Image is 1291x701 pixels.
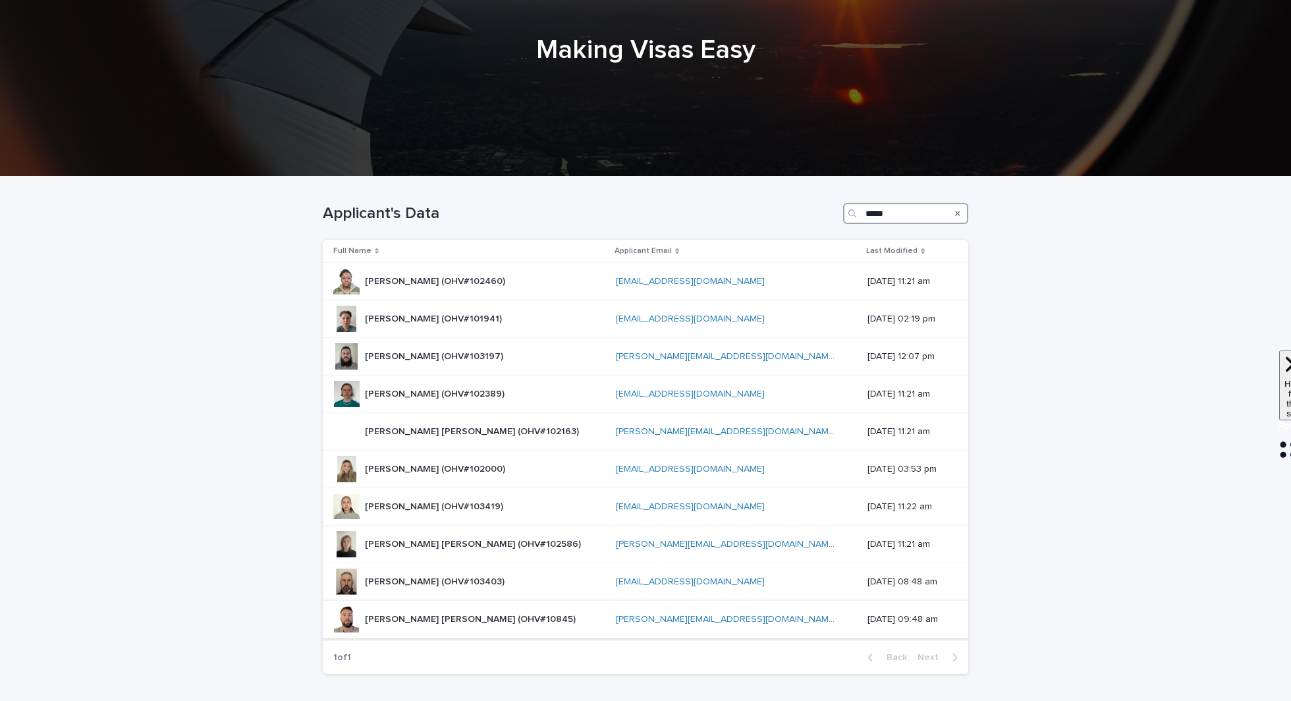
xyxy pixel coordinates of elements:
p: [PERSON_NAME] (OHV#102000) [365,461,508,475]
tr: [PERSON_NAME] [PERSON_NAME] (OHV#102586)[PERSON_NAME] [PERSON_NAME] (OHV#102586) [PERSON_NAME][EM... [323,526,968,563]
p: [PERSON_NAME] [PERSON_NAME] (OHV#102586) [365,536,584,550]
tr: [PERSON_NAME] [PERSON_NAME] (OHV#102163)[PERSON_NAME] [PERSON_NAME] (OHV#102163) [PERSON_NAME][EM... [323,413,968,451]
tr: [PERSON_NAME] (OHV#102000)[PERSON_NAME] (OHV#102000) [EMAIL_ADDRESS][DOMAIN_NAME] [DATE] 03:53 pm [323,451,968,488]
a: [EMAIL_ADDRESS][DOMAIN_NAME] [616,502,765,511]
button: Back [857,652,912,663]
p: [DATE] 11:21 am [867,389,947,400]
p: [PERSON_NAME] (OHV#103197) [365,349,506,362]
p: [DATE] 11:21 am [867,539,947,550]
tr: [PERSON_NAME] (OHV#101941)[PERSON_NAME] (OHV#101941) [EMAIL_ADDRESS][DOMAIN_NAME] [DATE] 02:19 pm [323,300,968,338]
a: [EMAIL_ADDRESS][DOMAIN_NAME] [616,464,765,474]
a: [EMAIL_ADDRESS][DOMAIN_NAME] [616,389,765,399]
tr: [PERSON_NAME] (OHV#103419)[PERSON_NAME] (OHV#103419) [EMAIL_ADDRESS][DOMAIN_NAME] [DATE] 11:22 am [323,488,968,526]
span: Back [879,653,907,662]
input: Search [843,203,968,224]
p: [DATE] 08:48 am [867,576,947,588]
p: [DATE] 11:21 am [867,426,947,437]
p: [DATE] 03:53 pm [867,464,947,475]
a: [PERSON_NAME][EMAIL_ADDRESS][DOMAIN_NAME] [616,615,837,624]
p: Full Name [333,244,371,258]
a: [PERSON_NAME][EMAIL_ADDRESS][DOMAIN_NAME] [616,352,837,361]
p: [PERSON_NAME] (OHV#101941) [365,311,505,325]
p: [PERSON_NAME] (OHV#102460) [365,273,508,287]
tr: [PERSON_NAME] (OHV#103403)[PERSON_NAME] (OHV#103403) [EMAIL_ADDRESS][DOMAIN_NAME] [DATE] 08:48 am [323,563,968,601]
p: [DATE] 09:48 am [867,614,947,625]
p: [DATE] 11:21 am [867,276,947,287]
p: Last Modified [866,244,918,258]
p: 1 of 1 [323,642,362,674]
p: [PERSON_NAME] (OHV#103419) [365,499,506,513]
p: [DATE] 12:07 pm [867,351,947,362]
button: Next [912,652,968,663]
a: [EMAIL_ADDRESS][DOMAIN_NAME] [616,577,765,586]
p: [DATE] 02:19 pm [867,314,947,325]
h1: Making Visas Easy [323,34,968,66]
h1: Applicant's Data [323,204,838,223]
tr: [PERSON_NAME] (OHV#103197)[PERSON_NAME] (OHV#103197) [PERSON_NAME][EMAIL_ADDRESS][DOMAIN_NAME] [D... [323,338,968,376]
p: [PERSON_NAME] [PERSON_NAME] (OHV#102163) [365,424,582,437]
a: [EMAIL_ADDRESS][DOMAIN_NAME] [616,314,765,323]
p: [PERSON_NAME] [PERSON_NAME] (OHV#10845) [365,611,578,625]
p: [PERSON_NAME] (OHV#103403) [365,574,507,588]
tr: [PERSON_NAME] [PERSON_NAME] (OHV#10845)[PERSON_NAME] [PERSON_NAME] (OHV#10845) [PERSON_NAME][EMAI... [323,601,968,638]
tr: [PERSON_NAME] (OHV#102460)[PERSON_NAME] (OHV#102460) [EMAIL_ADDRESS][DOMAIN_NAME] [DATE] 11:21 am [323,263,968,300]
a: [EMAIL_ADDRESS][DOMAIN_NAME] [616,277,765,286]
span: Next [918,653,947,662]
p: [PERSON_NAME] (OHV#102389) [365,386,507,400]
tr: [PERSON_NAME] (OHV#102389)[PERSON_NAME] (OHV#102389) [EMAIL_ADDRESS][DOMAIN_NAME] [DATE] 11:21 am [323,376,968,413]
a: [PERSON_NAME][EMAIL_ADDRESS][DOMAIN_NAME] [616,427,837,436]
a: [PERSON_NAME][EMAIL_ADDRESS][DOMAIN_NAME] [616,540,837,549]
p: [DATE] 11:22 am [867,501,947,513]
p: Applicant Email [615,244,672,258]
